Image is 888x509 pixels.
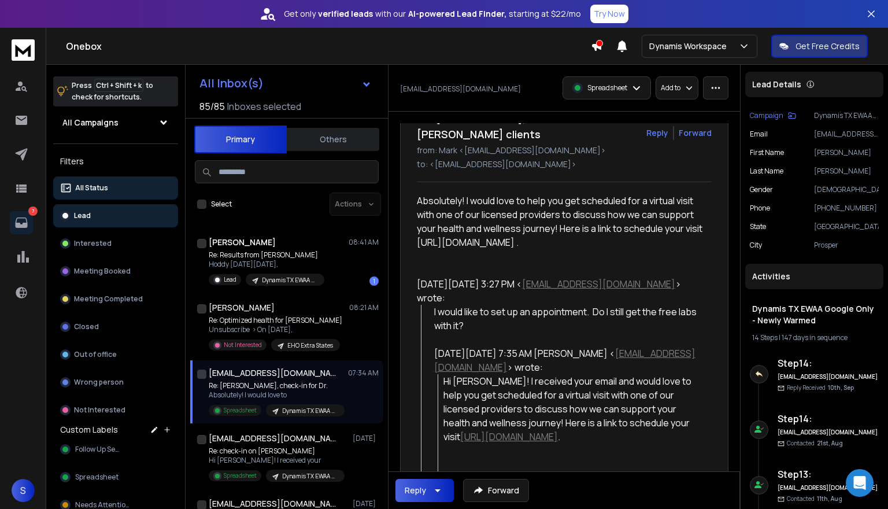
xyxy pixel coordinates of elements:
div: Reply [405,485,426,496]
p: Absolutely! I would love to [209,390,345,400]
button: Forward [463,479,529,502]
button: Reply [395,479,454,502]
button: Reply [646,127,668,139]
span: 21st, Aug [817,439,843,447]
button: Others [287,127,379,152]
button: Meeting Booked [53,260,178,283]
a: 7 [10,211,33,234]
p: Not Interested [224,341,262,349]
p: 08:21 AM [349,303,379,312]
span: 11th, Aug [817,495,842,503]
button: S [12,479,35,502]
p: Get only with our starting at $22/mo [284,8,581,20]
button: Wrong person [53,371,178,394]
button: All Inbox(s) [190,72,381,95]
h1: Re: [PERSON_NAME], check-in for [PERSON_NAME] clients [417,110,636,142]
p: Dynamis Workspace [649,40,731,52]
p: Reply Received [787,383,854,392]
button: Spreadsheet [53,466,178,489]
p: Campaign [750,111,783,120]
p: All Status [75,183,108,193]
button: Meeting Completed [53,287,178,311]
h6: [EMAIL_ADDRESS][DOMAIN_NAME] [778,372,879,381]
button: Closed [53,315,178,338]
h6: Step 13 : [778,467,879,481]
p: [GEOGRAPHIC_DATA] [814,222,879,231]
p: Re: check-in on [PERSON_NAME] [209,447,345,456]
p: from: Mark <[EMAIL_ADDRESS][DOMAIN_NAME]> [417,145,712,156]
h1: Onebox [66,39,591,53]
p: Last Name [750,167,783,176]
span: 147 days in sequence [782,333,848,342]
p: Meeting Booked [74,267,131,276]
button: Not Interested [53,399,178,422]
a: [URL][DOMAIN_NAME] [460,430,558,443]
h6: Step 14 : [778,412,879,426]
p: [DEMOGRAPHIC_DATA] [814,185,879,194]
p: First Name [750,148,784,157]
p: Phone [750,204,770,213]
div: Open Intercom Messenger [846,469,874,497]
label: Select [211,200,232,209]
p: [DATE] [353,499,379,508]
button: Interested [53,232,178,255]
div: Forward [679,127,712,139]
div: I would like to set up an appointment. Do I still get the free labs with it? [434,305,703,333]
p: Re: Results from [PERSON_NAME] [209,250,324,260]
p: Add to [661,83,680,93]
span: Spreadsheet [75,473,119,482]
p: Unsubscribe > On [DATE], [209,325,342,334]
strong: AI-powered Lead Finder, [408,8,506,20]
button: Primary [194,126,287,153]
p: Prosper [814,241,879,250]
p: Closed [74,322,99,331]
p: Contacted [787,439,843,448]
h1: [PERSON_NAME] [209,302,275,313]
h3: Custom Labels [60,424,118,436]
h3: Filters [53,153,178,169]
p: Lead Details [752,79,801,90]
p: Spreadsheet [587,83,627,93]
button: All Campaigns [53,111,178,134]
h1: All Inbox(s) [199,78,264,89]
p: [PERSON_NAME] [814,167,879,176]
p: Contacted [787,495,842,503]
p: Dynamis TX EWAA Google Only - Newly Warmed [262,276,317,285]
button: Get Free Credits [771,35,868,58]
h1: All Campaigns [62,117,119,128]
div: Absolutely! I would love to help you get scheduled for a virtual visit with one of our licensed p... [417,194,702,249]
p: [EMAIL_ADDRESS][DOMAIN_NAME] [814,130,879,139]
p: EHO Extra States [287,341,333,350]
p: State [750,222,766,231]
p: Spreadsheet [224,406,257,415]
div: [DATE][DATE] 3:27 PM < > wrote: [417,277,702,305]
button: All Status [53,176,178,200]
button: Try Now [590,5,628,23]
p: Meeting Completed [74,294,143,304]
p: [PERSON_NAME] [814,148,879,157]
p: 07:34 AM [348,368,379,378]
p: Lead [74,211,91,220]
p: [PHONE_NUMBER] [814,204,879,213]
button: Campaign [750,111,796,120]
span: 85 / 85 [199,99,225,113]
p: Press to check for shortcuts. [72,80,153,103]
p: Not Interested [74,405,125,415]
a: [EMAIL_ADDRESS][DOMAIN_NAME] [522,278,675,290]
p: City [750,241,762,250]
span: 10th, Sep [828,383,854,392]
p: Re: Optimized health for [PERSON_NAME] [209,316,342,325]
p: Re: [PERSON_NAME], check-in for Dr. [209,381,345,390]
strong: verified leads [318,8,373,20]
span: Follow Up Sent [75,445,123,454]
p: 08:41 AM [349,238,379,247]
button: Lead [53,204,178,227]
h1: [EMAIL_ADDRESS][DOMAIN_NAME] [209,433,336,444]
p: Dynamis TX EWAA Google Only - Newly Warmed [814,111,879,120]
div: | [752,333,876,342]
h3: Inboxes selected [227,99,301,113]
img: logo [12,39,35,61]
div: [DATE][DATE] 7:35 AM [PERSON_NAME] < > wrote: [434,346,703,374]
div: Activities [745,264,883,289]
